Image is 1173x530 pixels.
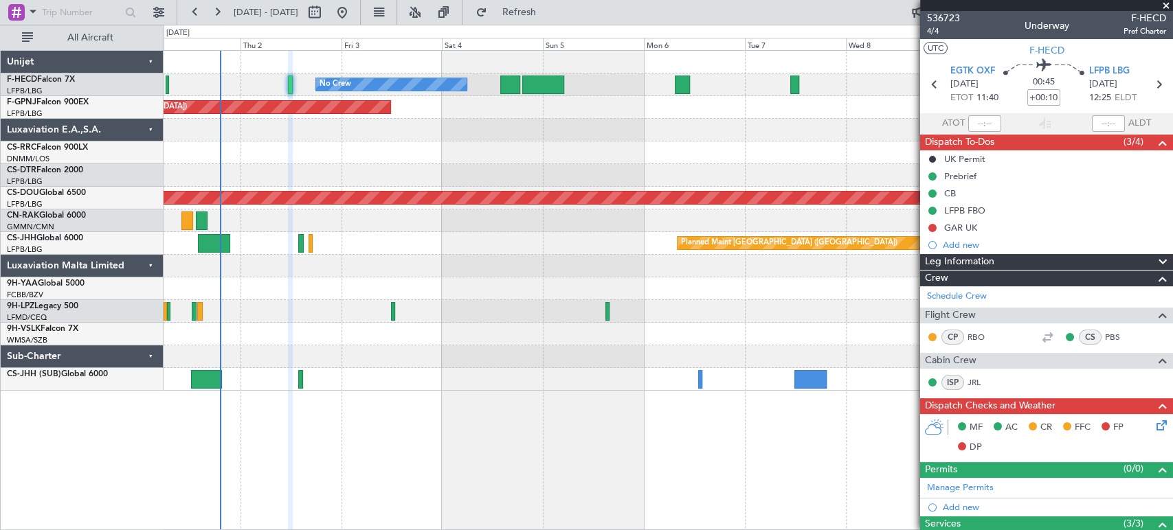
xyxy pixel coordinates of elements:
[7,312,47,323] a: LFMD/CEQ
[7,370,108,378] a: CS-JHH (SUB)Global 6000
[7,244,43,255] a: LFPB/LBG
[1115,91,1137,105] span: ELDT
[1089,65,1130,78] span: LFPB LBG
[139,38,241,50] div: Wed 1
[1005,421,1018,435] span: AC
[944,205,985,216] div: LFPB FBO
[944,187,956,199] div: CB
[7,76,75,84] a: F-HECDFalcon 7X
[1089,91,1111,105] span: 12:25
[342,38,443,50] div: Fri 3
[943,239,1166,251] div: Add new
[469,1,552,23] button: Refresh
[924,42,948,54] button: UTC
[943,501,1166,513] div: Add new
[1124,135,1143,149] span: (3/4)
[7,325,78,333] a: 9H-VSLKFalcon 7X
[1105,331,1136,343] a: PBS
[925,135,994,150] span: Dispatch To-Dos
[7,325,41,333] span: 9H-VSLK
[490,8,548,17] span: Refresh
[7,166,83,174] a: CS-DTRFalcon 2000
[1033,76,1055,89] span: 00:45
[925,353,976,369] span: Cabin Crew
[942,117,965,130] span: ATOT
[241,38,342,50] div: Thu 2
[7,290,43,300] a: FCBB/BZV
[7,234,83,242] a: CS-JHHGlobal 6000
[925,308,976,323] span: Flight Crew
[970,441,982,454] span: DP
[7,86,43,96] a: LFPB/LBG
[7,279,85,288] a: 9H-YAAGlobal 5000
[925,462,957,478] span: Permits
[745,38,846,50] div: Tue 7
[644,38,745,50] div: Mon 6
[950,65,995,78] span: EGTK OXF
[1029,43,1064,58] span: F-HECD
[7,302,34,310] span: 9H-LPZ
[1128,117,1151,130] span: ALDT
[944,170,976,182] div: Prebrief
[7,211,86,220] a: CN-RAKGlobal 6000
[7,189,86,197] a: CS-DOUGlobal 6500
[7,370,61,378] span: CS-JHH (SUB)
[543,38,644,50] div: Sun 5
[1124,11,1166,25] span: F-HECD
[681,233,897,253] div: Planned Maint [GEOGRAPHIC_DATA] ([GEOGRAPHIC_DATA])
[7,211,39,220] span: CN-RAK
[927,25,960,37] span: 4/4
[927,11,960,25] span: 536723
[950,91,973,105] span: ETOT
[442,38,543,50] div: Sat 4
[925,270,948,286] span: Crew
[944,222,977,233] div: GAR UK
[320,74,351,95] div: No Crew
[234,6,298,19] span: [DATE] - [DATE]
[7,222,54,232] a: GMMN/CMN
[925,254,994,270] span: Leg Information
[7,166,36,174] span: CS-DTR
[927,481,994,495] a: Manage Permits
[1124,461,1143,476] span: (0/0)
[7,335,47,345] a: WMSA/SZB
[7,98,89,106] a: F-GPNJFalcon 900EX
[7,143,88,152] a: CS-RRCFalcon 900LX
[7,154,49,164] a: DNMM/LOS
[927,290,987,303] a: Schedule Crew
[7,143,36,152] span: CS-RRC
[7,302,78,310] a: 9H-LPZLegacy 500
[968,115,1001,132] input: --:--
[7,279,38,288] span: 9H-YAA
[950,78,979,91] span: [DATE]
[1025,19,1069,33] div: Underway
[941,375,964,390] div: ISP
[846,38,947,50] div: Wed 8
[7,108,43,119] a: LFPB/LBG
[1113,421,1124,435] span: FP
[925,398,1055,414] span: Dispatch Checks and Weather
[7,189,39,197] span: CS-DOU
[7,199,43,209] a: LFPB/LBG
[968,331,998,343] a: RBO
[36,33,145,43] span: All Aircraft
[7,176,43,187] a: LFPB/LBG
[7,234,36,242] span: CS-JHH
[941,330,964,345] div: CP
[7,98,36,106] span: F-GPNJ
[1075,421,1091,435] span: FFC
[7,76,37,84] span: F-HECD
[1124,25,1166,37] span: Pref Charter
[968,376,998,389] a: JRL
[42,2,121,23] input: Trip Number
[1089,78,1117,91] span: [DATE]
[1079,330,1102,345] div: CS
[944,153,985,165] div: UK Permit
[1040,421,1052,435] span: CR
[976,91,998,105] span: 11:40
[15,27,149,49] button: All Aircraft
[166,27,190,39] div: [DATE]
[970,421,983,435] span: MF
